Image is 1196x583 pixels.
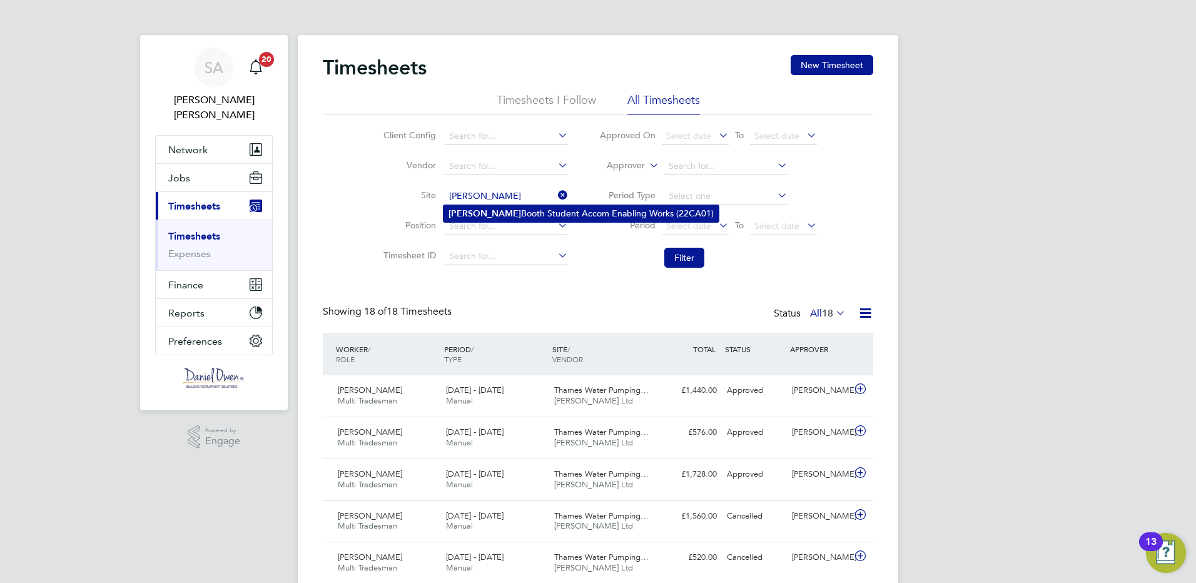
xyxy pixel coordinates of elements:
[168,307,205,319] span: Reports
[338,479,397,490] span: Multi Tradesman
[774,305,848,323] div: Status
[448,208,521,219] b: [PERSON_NAME]
[338,469,402,479] span: [PERSON_NAME]
[446,552,504,562] span: [DATE] - [DATE]
[664,188,788,205] input: Select one
[787,422,852,443] div: [PERSON_NAME]
[364,305,452,318] span: 18 Timesheets
[168,279,203,291] span: Finance
[787,464,852,485] div: [PERSON_NAME]
[338,395,397,406] span: Multi Tradesman
[722,422,787,443] div: Approved
[338,385,402,395] span: [PERSON_NAME]
[731,217,747,233] span: To
[497,93,596,115] li: Timesheets I Follow
[722,464,787,485] div: Approved
[787,506,852,527] div: [PERSON_NAME]
[657,547,722,568] div: £520.00
[445,218,568,235] input: Search for...
[338,562,397,573] span: Multi Tradesman
[168,144,208,156] span: Network
[445,188,568,205] input: Search for...
[446,395,473,406] span: Manual
[243,48,268,88] a: 20
[205,425,240,436] span: Powered by
[554,469,649,479] span: Thames Water Pumping…
[168,172,190,184] span: Jobs
[627,93,700,115] li: All Timesheets
[380,190,436,201] label: Site
[657,464,722,485] div: £1,728.00
[666,220,711,231] span: Select date
[364,305,387,318] span: 18 of
[657,422,722,443] div: £576.00
[446,510,504,521] span: [DATE] - [DATE]
[446,520,473,531] span: Manual
[156,164,272,191] button: Jobs
[446,562,473,573] span: Manual
[722,506,787,527] div: Cancelled
[168,335,222,347] span: Preferences
[554,510,649,521] span: Thames Water Pumping…
[791,55,873,75] button: New Timesheet
[140,35,288,410] nav: Main navigation
[380,250,436,261] label: Timesheet ID
[754,220,799,231] span: Select date
[657,506,722,527] div: £1,560.00
[599,129,656,141] label: Approved On
[183,368,245,388] img: danielowen-logo-retina.png
[693,344,716,354] span: TOTAL
[380,160,436,171] label: Vendor
[168,230,220,242] a: Timesheets
[368,344,370,354] span: /
[336,354,355,364] span: ROLE
[599,190,656,201] label: Period Type
[599,220,656,231] label: Period
[589,160,645,172] label: Approver
[731,127,747,143] span: To
[323,305,454,318] div: Showing
[445,248,568,265] input: Search for...
[1146,533,1186,573] button: Open Resource Center, 13 new notifications
[156,192,272,220] button: Timesheets
[446,385,504,395] span: [DATE] - [DATE]
[446,469,504,479] span: [DATE] - [DATE]
[156,220,272,270] div: Timesheets
[443,205,719,222] li: Booth Student Accom Enabling Works (22CA01)
[156,271,272,298] button: Finance
[722,338,787,360] div: STATUS
[822,307,833,320] span: 18
[810,307,846,320] label: All
[338,437,397,448] span: Multi Tradesman
[657,380,722,401] div: £1,440.00
[156,136,272,163] button: Network
[168,200,220,212] span: Timesheets
[380,220,436,231] label: Position
[554,385,649,395] span: Thames Water Pumping…
[259,52,274,67] span: 20
[338,520,397,531] span: Multi Tradesman
[156,299,272,327] button: Reports
[554,479,633,490] span: [PERSON_NAME] Ltd
[552,354,583,364] span: VENDOR
[338,427,402,437] span: [PERSON_NAME]
[722,547,787,568] div: Cancelled
[787,380,852,401] div: [PERSON_NAME]
[471,344,474,354] span: /
[205,436,240,447] span: Engage
[155,48,273,123] a: SA[PERSON_NAME] [PERSON_NAME]
[554,395,633,406] span: [PERSON_NAME] Ltd
[664,248,704,268] button: Filter
[549,338,657,370] div: SITE
[554,520,633,531] span: [PERSON_NAME] Ltd
[787,338,852,360] div: APPROVER
[155,368,273,388] a: Go to home page
[754,130,799,141] span: Select date
[444,354,462,364] span: TYPE
[787,547,852,568] div: [PERSON_NAME]
[205,59,223,76] span: SA
[188,425,241,449] a: Powered byEngage
[446,437,473,448] span: Manual
[567,344,570,354] span: /
[168,248,211,260] a: Expenses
